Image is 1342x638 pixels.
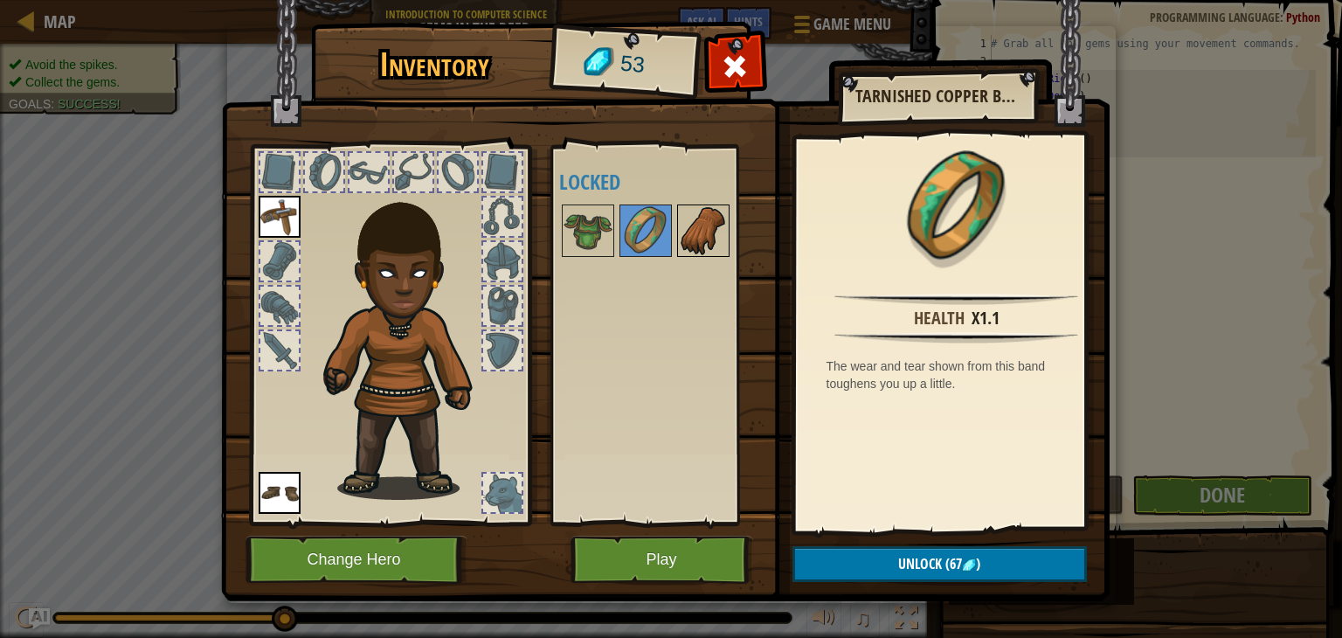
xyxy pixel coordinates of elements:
[259,196,301,238] img: portrait.png
[834,332,1077,343] img: hr.png
[571,536,753,584] button: Play
[323,46,546,83] h1: Inventory
[976,554,980,573] span: )
[914,306,965,331] div: Health
[621,206,670,255] img: portrait.png
[564,206,612,255] img: portrait.png
[246,536,467,584] button: Change Hero
[679,206,728,255] img: portrait.png
[898,554,942,573] span: Unlock
[259,472,301,514] img: portrait.png
[855,87,1020,106] h2: Tarnished Copper Band
[315,178,503,500] img: raider_hair.png
[827,357,1096,392] div: The wear and tear shown from this band toughens you up a little.
[942,554,962,573] span: (67
[792,546,1087,582] button: Unlock(67)
[900,150,1013,264] img: portrait.png
[972,306,1000,331] div: x1.1
[962,558,976,572] img: gem.png
[834,294,1077,305] img: hr.png
[619,48,646,81] span: 53
[559,170,778,193] h4: Locked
